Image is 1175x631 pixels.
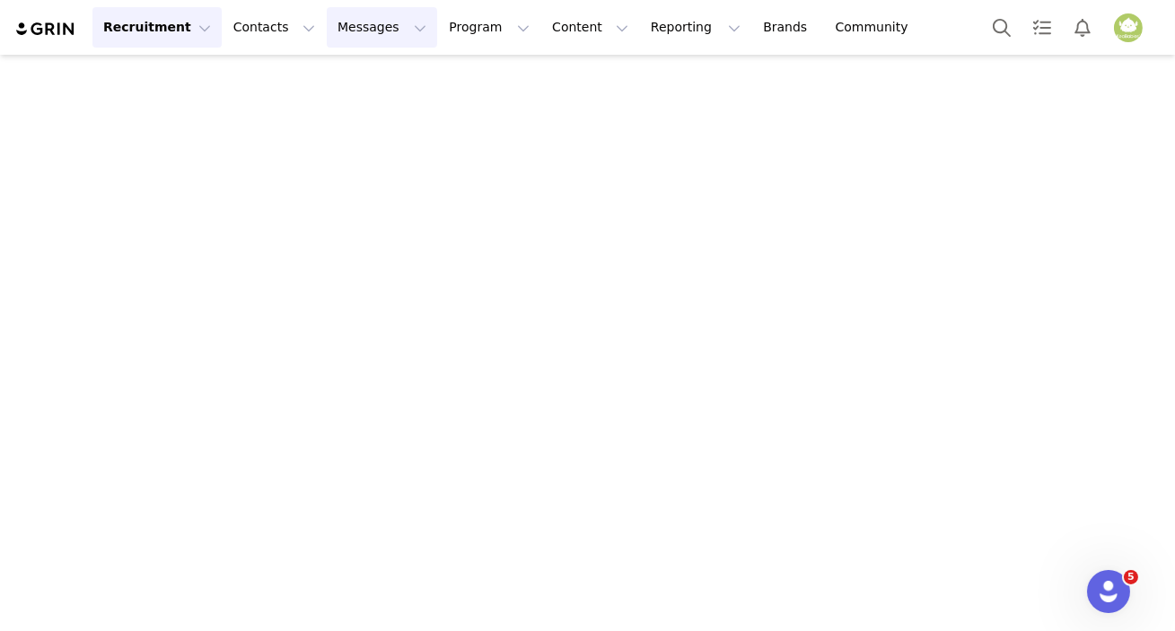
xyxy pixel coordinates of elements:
iframe: Intercom live chat [1087,570,1130,613]
button: Reporting [640,7,751,48]
button: Content [541,7,639,48]
button: Program [438,7,540,48]
a: Tasks [1022,7,1062,48]
button: Profile [1103,13,1161,42]
a: Brands [752,7,823,48]
a: Community [825,7,927,48]
img: grin logo [14,21,77,38]
button: Contacts [223,7,326,48]
button: Search [982,7,1022,48]
img: 71db4a9b-c422-4b77-bb00-02d042611fdb.png [1114,13,1143,42]
button: Notifications [1063,7,1102,48]
button: Recruitment [92,7,222,48]
button: Messages [327,7,437,48]
span: 5 [1124,570,1138,584]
